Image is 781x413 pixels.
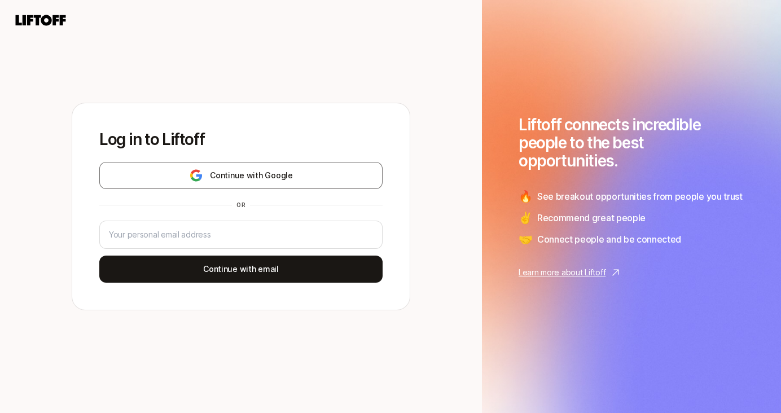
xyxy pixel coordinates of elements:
[537,232,681,247] span: Connect people and be connected
[519,231,533,248] span: 🤝
[232,200,250,209] div: or
[99,162,383,189] button: Continue with Google
[519,266,744,279] a: Learn more about Liftoff
[537,210,646,225] span: Recommend great people
[519,188,533,205] span: 🔥
[99,256,383,283] button: Continue with email
[519,116,744,170] h1: Liftoff connects incredible people to the best opportunities.
[109,228,373,241] input: Your personal email address
[519,209,533,226] span: ✌️
[537,189,743,204] span: See breakout opportunities from people you trust
[189,169,203,182] img: google-logo
[519,266,606,279] p: Learn more about Liftoff
[99,130,383,148] p: Log in to Liftoff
